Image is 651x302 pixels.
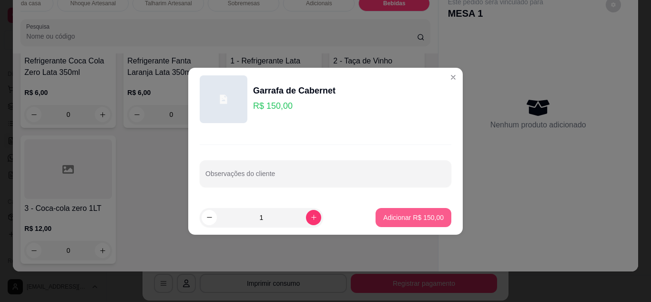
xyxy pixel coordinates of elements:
[202,210,217,225] button: decrease-product-quantity
[205,173,446,182] input: Observações do cliente
[306,210,321,225] button: increase-product-quantity
[253,99,336,113] p: R$ 150,00
[376,208,451,227] button: Adicionar R$ 150,00
[383,213,444,222] p: Adicionar R$ 150,00
[446,70,461,85] button: Close
[253,84,336,97] div: Garrafa de Cabernet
